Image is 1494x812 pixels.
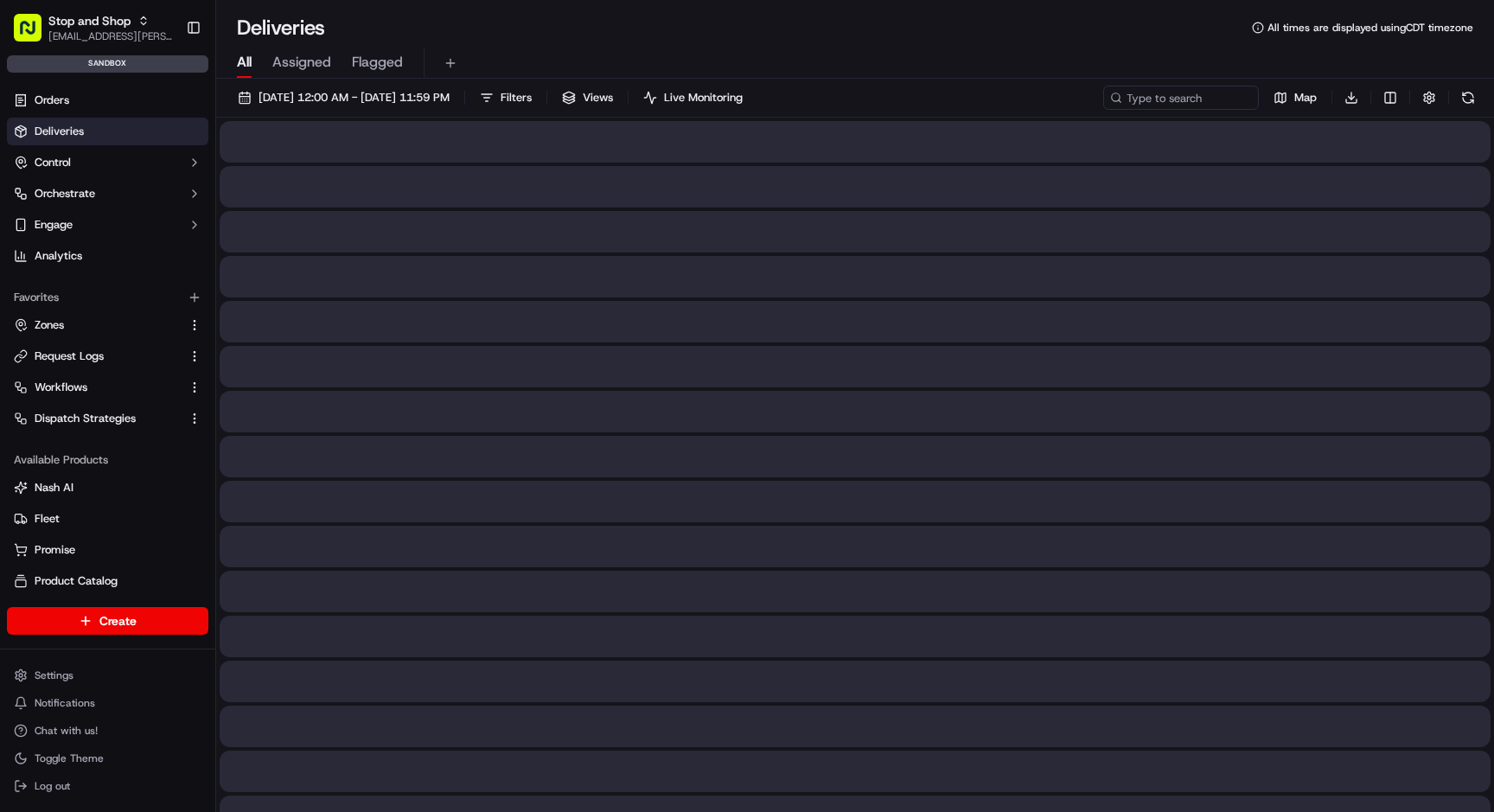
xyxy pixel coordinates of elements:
[1294,90,1317,105] span: Map
[14,317,181,333] a: Zones
[501,90,532,105] span: Filters
[7,746,208,770] button: Toggle Theme
[35,317,64,333] span: Zones
[35,480,73,496] span: Nash AI
[99,612,137,630] span: Create
[35,380,87,395] span: Workflows
[7,567,208,595] button: Product Catalog
[7,691,208,715] button: Notifications
[1267,21,1473,35] span: All times are displayed using CDT timezone
[35,348,104,364] span: Request Logs
[7,7,179,48] button: Stop and Shop[EMAIL_ADDRESS][PERSON_NAME][DOMAIN_NAME]
[7,446,208,474] div: Available Products
[7,242,208,270] a: Analytics
[7,342,208,370] button: Request Logs
[14,380,181,395] a: Workflows
[635,86,750,110] button: Live Monitoring
[35,511,60,527] span: Fleet
[35,155,71,170] span: Control
[35,724,98,738] span: Chat with us!
[259,90,450,105] span: [DATE] 12:00 AM - [DATE] 11:59 PM
[14,542,201,558] a: Promise
[7,505,208,533] button: Fleet
[35,668,73,682] span: Settings
[35,186,95,201] span: Orchestrate
[14,573,201,589] a: Product Catalog
[230,86,457,110] button: [DATE] 12:00 AM - [DATE] 11:59 PM
[272,52,331,73] span: Assigned
[14,511,201,527] a: Fleet
[35,751,104,765] span: Toggle Theme
[7,311,208,339] button: Zones
[7,405,208,432] button: Dispatch Strategies
[7,55,208,73] div: sandbox
[35,411,136,426] span: Dispatch Strategies
[48,29,172,43] button: [EMAIL_ADDRESS][PERSON_NAME][DOMAIN_NAME]
[14,480,201,496] a: Nash AI
[35,542,75,558] span: Promise
[48,12,131,29] button: Stop and Shop
[7,719,208,743] button: Chat with us!
[1103,86,1259,110] input: Type to search
[7,774,208,798] button: Log out
[583,90,613,105] span: Views
[352,52,403,73] span: Flagged
[7,284,208,311] div: Favorites
[7,180,208,208] button: Orchestrate
[35,573,118,589] span: Product Catalog
[35,93,69,108] span: Orders
[35,696,95,710] span: Notifications
[35,248,82,264] span: Analytics
[1266,86,1325,110] button: Map
[35,217,73,233] span: Engage
[7,474,208,502] button: Nash AI
[237,52,252,73] span: All
[7,607,208,635] button: Create
[664,90,743,105] span: Live Monitoring
[14,411,181,426] a: Dispatch Strategies
[1456,86,1480,110] button: Refresh
[554,86,621,110] button: Views
[7,149,208,176] button: Control
[35,779,70,793] span: Log out
[7,118,208,145] a: Deliveries
[7,536,208,564] button: Promise
[7,86,208,114] a: Orders
[14,348,181,364] a: Request Logs
[7,663,208,687] button: Settings
[7,211,208,239] button: Engage
[472,86,539,110] button: Filters
[35,124,84,139] span: Deliveries
[7,374,208,401] button: Workflows
[237,14,325,42] h1: Deliveries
